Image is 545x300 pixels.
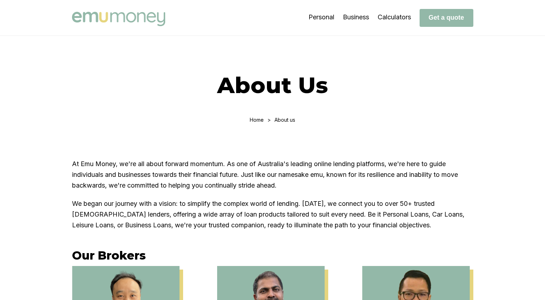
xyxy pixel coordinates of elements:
[274,117,295,123] div: About us
[420,14,473,21] a: Get a quote
[250,117,264,123] a: Home
[72,159,473,191] p: At Emu Money, we're all about forward momentum. As one of Australia's leading online lending plat...
[267,117,271,123] div: >
[72,72,473,99] h1: About Us
[72,198,473,231] p: We began our journey with a vision: to simplify the complex world of lending. [DATE], we connect ...
[72,12,165,26] img: Emu Money logo
[420,9,473,27] button: Get a quote
[72,248,473,262] h3: Our Brokers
